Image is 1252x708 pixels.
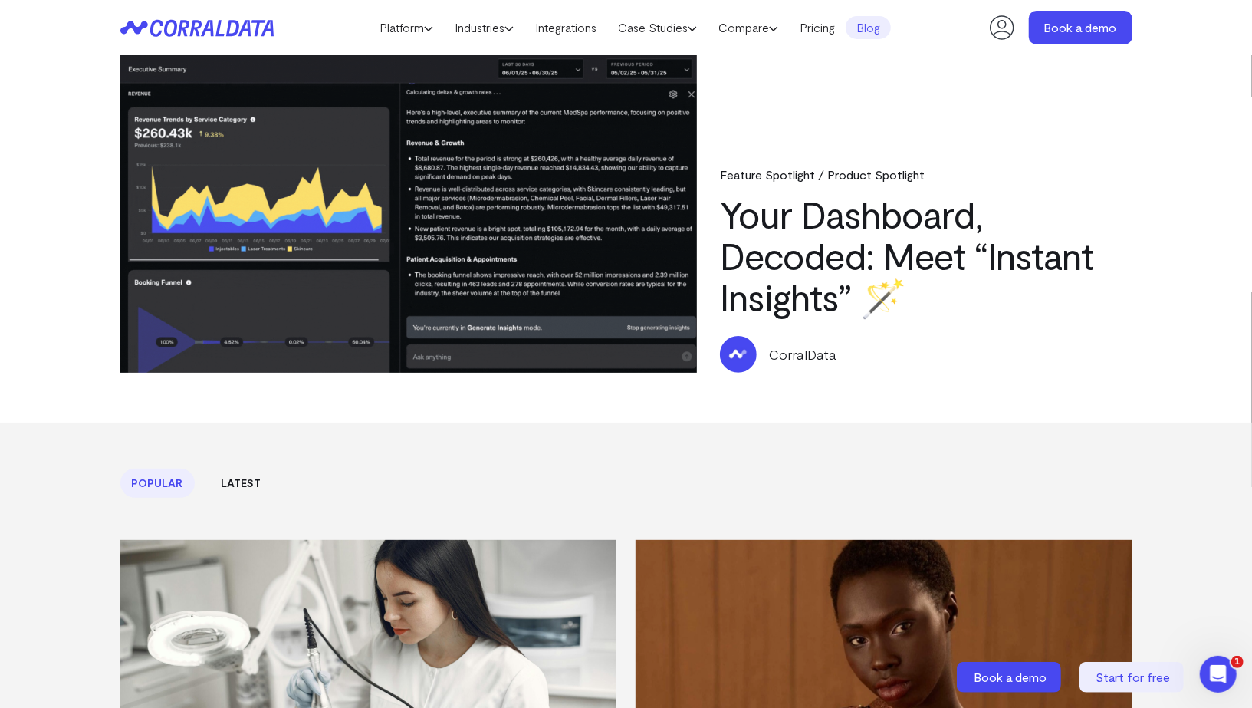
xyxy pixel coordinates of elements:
a: Popular [120,469,195,498]
a: Case Studies [607,16,708,39]
a: Blog [846,16,891,39]
a: Industries [444,16,524,39]
a: Latest [210,469,273,498]
a: Pricing [789,16,846,39]
span: Book a demo [974,670,1047,684]
a: Book a demo [1029,11,1132,44]
a: Your Dashboard, Decoded: Meet “Instant Insights” 🪄 [720,192,1093,319]
a: Start for free [1079,662,1187,693]
a: Integrations [524,16,607,39]
a: Platform [369,16,444,39]
span: 1 [1231,656,1244,668]
iframe: Intercom live chat [1200,656,1237,693]
span: Start for free [1096,670,1171,684]
p: CorralData [769,344,836,364]
a: Compare [708,16,789,39]
a: Book a demo [957,662,1064,693]
div: Feature Spotlight / Product Spotlight [720,167,1132,182]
